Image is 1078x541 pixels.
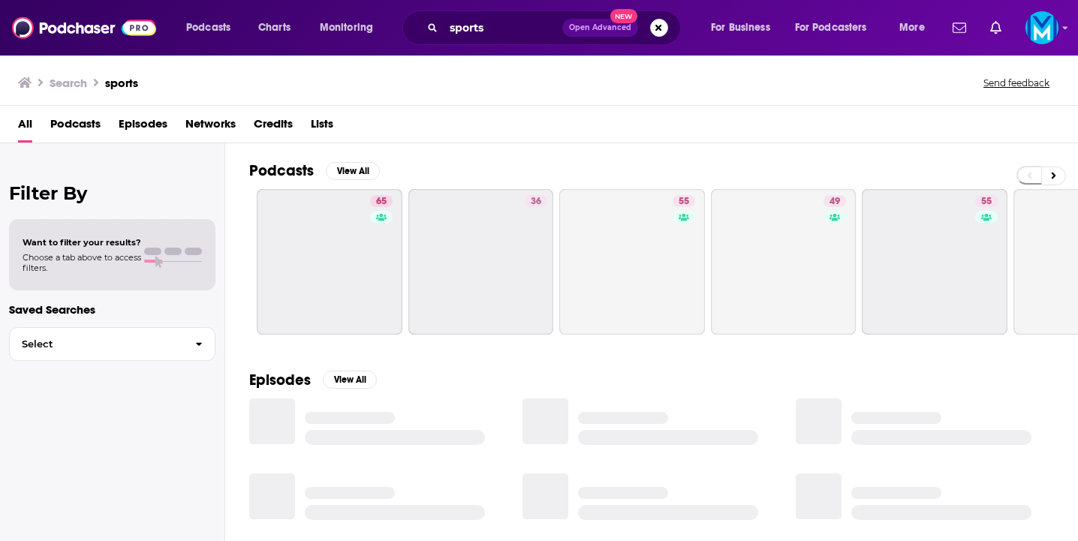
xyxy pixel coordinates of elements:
[862,189,1007,335] a: 55
[320,17,373,38] span: Monitoring
[408,189,554,335] a: 36
[18,112,32,143] a: All
[981,194,992,209] span: 55
[1025,11,1058,44] span: Logged in as katepacholek
[23,252,141,273] span: Choose a tab above to access filters.
[525,195,547,207] a: 36
[531,194,541,209] span: 36
[258,17,291,38] span: Charts
[679,194,689,209] span: 55
[979,77,1054,89] button: Send feedback
[326,162,380,180] button: View All
[257,189,402,335] a: 65
[1025,11,1058,44] img: User Profile
[105,76,138,90] h3: sports
[795,17,867,38] span: For Podcasters
[559,189,705,335] a: 55
[700,16,789,40] button: open menu
[824,195,846,207] a: 49
[249,371,311,389] h2: Episodes
[376,194,387,209] span: 65
[9,182,215,204] h2: Filter By
[254,112,293,143] a: Credits
[610,9,637,23] span: New
[975,195,998,207] a: 55
[417,11,695,45] div: Search podcasts, credits, & more...
[830,194,840,209] span: 49
[176,16,250,40] button: open menu
[50,76,87,90] h3: Search
[10,339,183,349] span: Select
[23,237,141,248] span: Want to filter your results?
[1025,11,1058,44] button: Show profile menu
[249,161,380,180] a: PodcastsView All
[711,189,857,335] a: 49
[444,16,562,40] input: Search podcasts, credits, & more...
[889,16,944,40] button: open menu
[370,195,393,207] a: 65
[248,16,300,40] a: Charts
[12,14,156,42] img: Podchaser - Follow, Share and Rate Podcasts
[186,17,230,38] span: Podcasts
[50,112,101,143] a: Podcasts
[309,16,393,40] button: open menu
[673,195,695,207] a: 55
[119,112,167,143] a: Episodes
[711,17,770,38] span: For Business
[323,371,377,389] button: View All
[562,19,638,37] button: Open AdvancedNew
[569,24,631,32] span: Open Advanced
[899,17,925,38] span: More
[185,112,236,143] a: Networks
[9,327,215,361] button: Select
[947,15,972,41] a: Show notifications dropdown
[311,112,333,143] a: Lists
[9,302,215,317] p: Saved Searches
[249,161,314,180] h2: Podcasts
[249,371,377,389] a: EpisodesView All
[785,16,889,40] button: open menu
[984,15,1007,41] a: Show notifications dropdown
